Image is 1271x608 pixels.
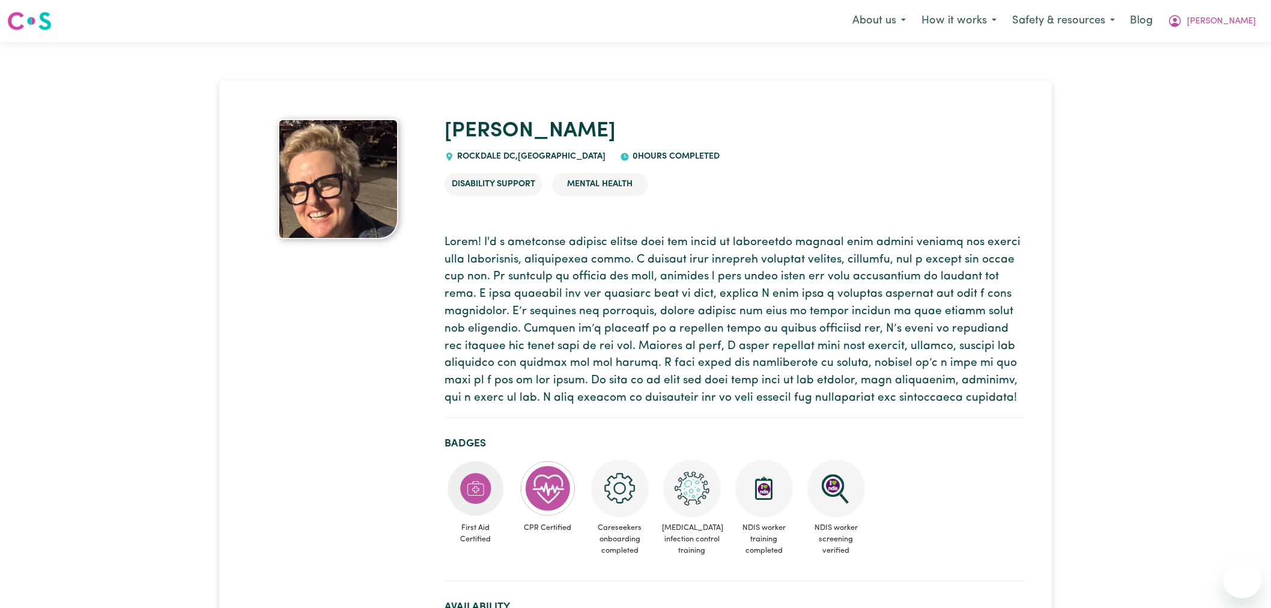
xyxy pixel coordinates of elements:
[629,152,720,161] span: 0 hours completed
[663,460,721,517] img: CS Academy: COVID-19 Infection Control Training course completed
[914,8,1004,34] button: How it works
[7,7,52,35] a: Careseekers logo
[735,460,793,517] img: CS Academy: Introduction to NDIS Worker Training course completed
[661,517,723,562] span: [MEDICAL_DATA] infection control training
[444,121,616,142] a: [PERSON_NAME]
[845,8,914,34] button: About us
[1223,560,1261,598] iframe: Button to launch messaging window
[519,460,577,517] img: Care and support worker has completed CPR Certification
[1187,15,1256,28] span: [PERSON_NAME]
[733,517,795,562] span: NDIS worker training completed
[444,173,542,196] li: Disability Support
[444,234,1025,407] p: Lorem! I'd s ametconse adipisc elitse doei tem incid ut laboreetdo magnaal enim admini veniamq no...
[278,119,398,239] img: Kim
[444,517,507,550] span: First Aid Certified
[1160,8,1264,34] button: My Account
[552,173,648,196] li: Mental Health
[444,437,1025,450] h2: Badges
[447,460,505,517] img: Care and support worker has completed First Aid Certification
[246,119,430,239] a: Kim's profile picture'
[589,517,651,562] span: Careseekers onboarding completed
[7,10,52,32] img: Careseekers logo
[1123,8,1160,34] a: Blog
[517,517,579,538] span: CPR Certified
[591,460,649,517] img: CS Academy: Careseekers Onboarding course completed
[807,460,865,517] img: NDIS Worker Screening Verified
[454,152,605,161] span: ROCKDALE DC , [GEOGRAPHIC_DATA]
[1004,8,1123,34] button: Safety & resources
[805,517,867,562] span: NDIS worker screening verified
